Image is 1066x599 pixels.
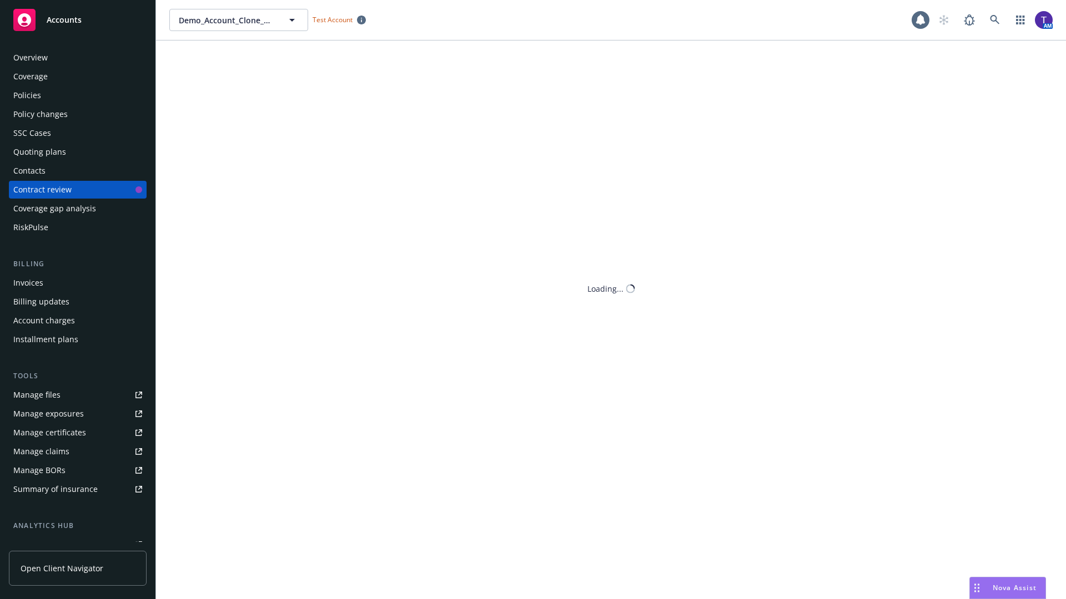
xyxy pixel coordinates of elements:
a: Manage BORs [9,461,147,479]
div: Coverage gap analysis [13,200,96,217]
a: Policy changes [9,105,147,123]
div: Manage BORs [13,461,66,479]
a: Quoting plans [9,143,147,161]
a: Coverage gap analysis [9,200,147,217]
a: Manage files [9,386,147,404]
div: Loading... [587,283,623,295]
a: Search [984,9,1006,31]
button: Nova Assist [969,577,1046,599]
div: Invoices [13,274,43,292]
div: Loss summary generator [13,536,105,554]
div: Quoting plans [13,143,66,161]
a: Switch app [1009,9,1032,31]
div: Overview [13,49,48,67]
a: SSC Cases [9,124,147,142]
a: Billing updates [9,293,147,311]
span: Nova Assist [993,583,1037,592]
span: Demo_Account_Clone_QA_CR_Tests_Prospect [179,14,275,26]
a: Invoices [9,274,147,292]
div: Billing updates [13,293,69,311]
div: SSC Cases [13,124,51,142]
a: Contract review [9,181,147,199]
div: Contacts [13,162,46,180]
div: Manage claims [13,443,69,460]
a: Start snowing [933,9,955,31]
span: Test Account [308,14,370,26]
a: Contacts [9,162,147,180]
a: Report a Bug [958,9,980,31]
a: Manage exposures [9,405,147,423]
a: Accounts [9,4,147,35]
div: Billing [9,258,147,270]
a: Account charges [9,312,147,329]
div: Analytics hub [9,520,147,531]
img: photo [1035,11,1053,29]
div: Manage files [13,386,61,404]
a: RiskPulse [9,219,147,236]
div: Installment plans [13,331,78,348]
div: Tools [9,370,147,382]
span: Test Account [313,15,353,24]
div: Contract review [13,181,72,199]
div: Account charges [13,312,75,329]
div: Manage exposures [13,405,84,423]
a: Coverage [9,68,147,85]
div: RiskPulse [13,219,48,236]
div: Coverage [13,68,48,85]
a: Manage certificates [9,424,147,441]
div: Manage certificates [13,424,86,441]
span: Accounts [47,16,82,24]
span: Open Client Navigator [21,562,103,574]
a: Policies [9,87,147,104]
a: Manage claims [9,443,147,460]
div: Drag to move [970,577,984,598]
a: Loss summary generator [9,536,147,554]
a: Summary of insurance [9,480,147,498]
div: Policies [13,87,41,104]
button: Demo_Account_Clone_QA_CR_Tests_Prospect [169,9,308,31]
a: Overview [9,49,147,67]
a: Installment plans [9,331,147,348]
div: Summary of insurance [13,480,98,498]
div: Policy changes [13,105,68,123]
